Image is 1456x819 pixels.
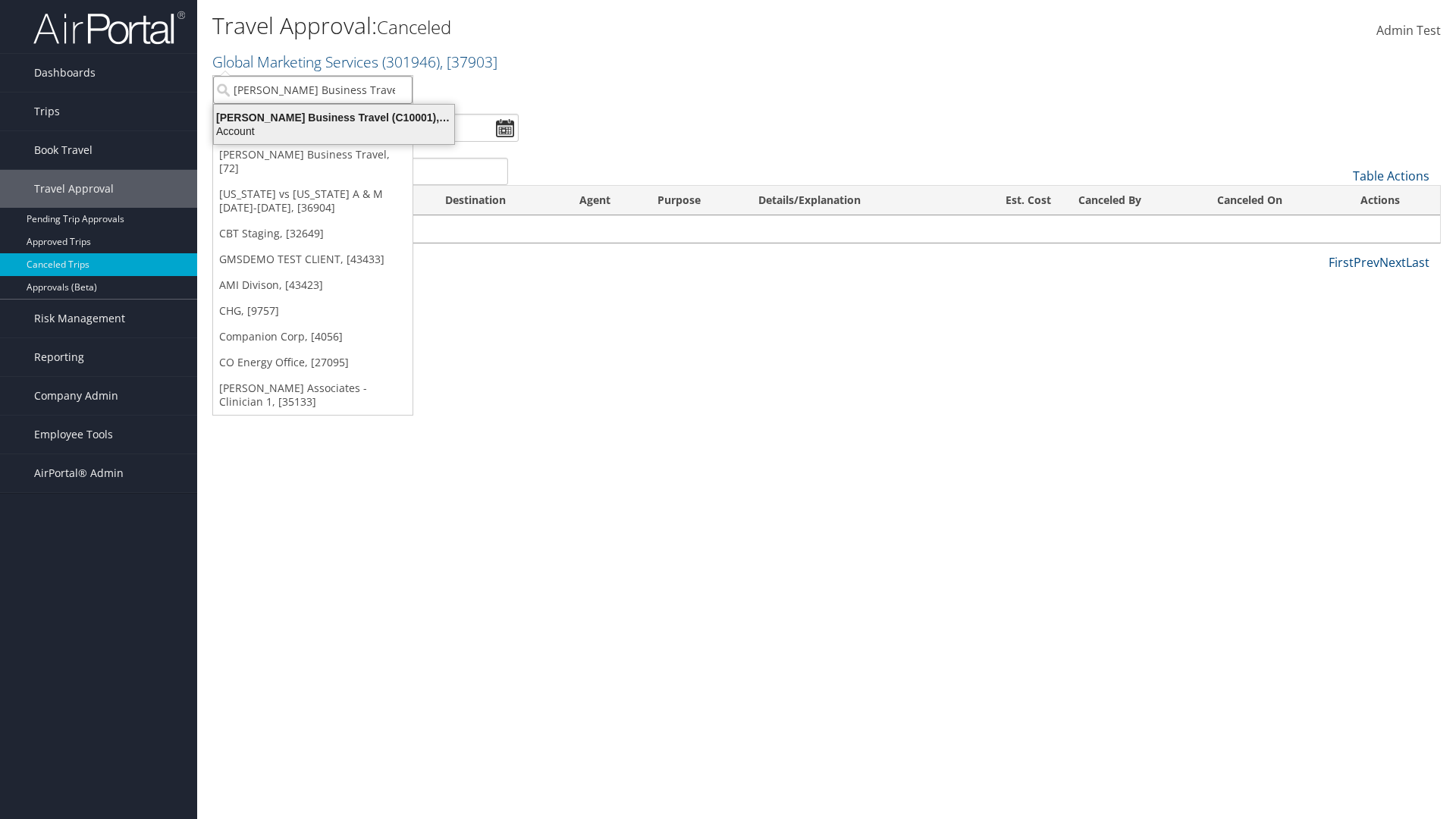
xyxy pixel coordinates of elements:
p: Filter: [212,80,1031,99]
a: [US_STATE] vs [US_STATE] A & M [DATE]-[DATE], [36904] [213,181,413,221]
a: CO Energy Office, [27095] [213,350,413,375]
h1: Travel Approval: [212,10,1031,42]
td: No data available in table [213,215,1440,243]
input: Search Accounts [213,76,413,104]
img: airportal-logo.png [33,10,185,45]
span: AirPortal® Admin [34,454,124,492]
a: CHG, [9757] [213,298,413,324]
span: Trips [34,93,60,130]
span: Book Travel [34,131,93,169]
small: Canceled [377,14,451,39]
a: Prev [1354,254,1379,271]
th: Purpose [644,186,745,215]
div: [PERSON_NAME] Business Travel (C10001), [72] [205,111,463,124]
a: Companion Corp, [4056] [213,324,413,350]
span: Company Admin [34,377,118,415]
div: Account [205,124,463,138]
span: ( 301946 ) [382,52,440,72]
span: Admin Test [1376,22,1441,39]
a: First [1329,254,1354,271]
a: [PERSON_NAME] Associates - Clinician 1, [35133] [213,375,413,415]
th: Destination: activate to sort column ascending [431,186,566,215]
span: Employee Tools [34,416,113,453]
a: Table Actions [1353,168,1429,184]
span: Reporting [34,338,84,376]
a: Admin Test [1376,8,1441,55]
span: Dashboards [34,54,96,92]
a: AMI Divison, [43423] [213,272,413,298]
th: Details/Explanation [745,186,959,215]
a: GMSDEMO TEST CLIENT, [43433] [213,246,413,272]
th: Canceled On: activate to sort column ascending [1203,186,1346,215]
th: Canceled By: activate to sort column ascending [1065,186,1203,215]
span: , [ 37903 ] [440,52,497,72]
th: Est. Cost: activate to sort column ascending [960,186,1065,215]
a: Next [1379,254,1406,271]
a: [PERSON_NAME] Business Travel, [72] [213,142,413,181]
th: Actions [1347,186,1440,215]
a: Global Marketing Services [212,52,497,72]
span: Travel Approval [34,170,114,208]
th: Agent [566,186,644,215]
a: CBT Staging, [32649] [213,221,413,246]
span: Risk Management [34,300,125,337]
a: Last [1406,254,1429,271]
